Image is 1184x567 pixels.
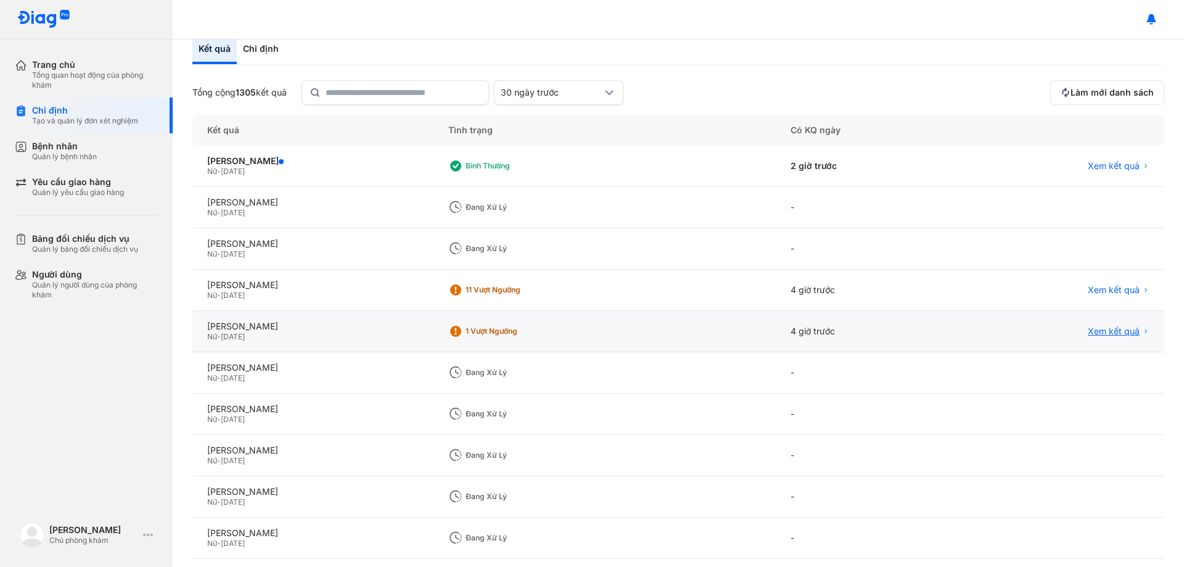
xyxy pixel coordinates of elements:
span: - [217,373,221,383]
span: Nữ [207,415,217,424]
div: [PERSON_NAME] [207,486,419,497]
div: 2 giờ trước [776,146,956,187]
div: Yêu cầu giao hàng [32,176,124,188]
span: - [217,249,221,259]
span: - [217,167,221,176]
div: Người dùng [32,269,158,280]
div: [PERSON_NAME] [207,197,419,208]
span: [DATE] [221,497,245,507]
div: Đang xử lý [466,368,564,378]
div: Quản lý bảng đối chiếu dịch vụ [32,244,138,254]
span: Xem kết quả [1088,326,1140,337]
div: Chỉ định [237,36,285,64]
span: - [217,415,221,424]
span: Nữ [207,497,217,507]
div: 11 Vượt ngưỡng [466,285,564,295]
div: - [776,394,956,435]
span: [DATE] [221,291,245,300]
div: - [776,228,956,270]
span: Xem kết quả [1088,160,1140,172]
div: Trang chủ [32,59,158,70]
div: Tạo và quản lý đơn xét nghiệm [32,116,138,126]
span: [DATE] [221,332,245,341]
span: - [217,208,221,217]
div: [PERSON_NAME] [207,279,419,291]
div: Tổng cộng kết quả [192,87,287,98]
span: [DATE] [221,415,245,424]
div: 4 giờ trước [776,270,956,311]
div: [PERSON_NAME] [207,362,419,373]
div: Chỉ định [32,105,138,116]
span: Nữ [207,332,217,341]
div: Đang xử lý [466,409,564,419]
div: 30 ngày trước [501,87,602,98]
div: 1 Vượt ngưỡng [466,326,564,336]
span: [DATE] [221,456,245,465]
span: - [217,497,221,507]
div: Bảng đối chiếu dịch vụ [32,233,138,244]
div: - [776,518,956,559]
span: Nữ [207,456,217,465]
div: - [776,187,956,228]
span: Nữ [207,373,217,383]
div: Quản lý người dùng của phòng khám [32,280,158,300]
div: Đang xử lý [466,450,564,460]
span: [DATE] [221,208,245,217]
span: 1305 [236,87,256,97]
div: Kết quả [192,36,237,64]
span: Nữ [207,167,217,176]
span: [DATE] [221,373,245,383]
div: [PERSON_NAME] [207,238,419,249]
div: [PERSON_NAME] [207,404,419,415]
span: Nữ [207,539,217,548]
img: logo [17,10,70,29]
div: [PERSON_NAME] [49,524,138,536]
div: Đang xử lý [466,492,564,502]
div: Tổng quan hoạt động của phòng khám [32,70,158,90]
div: Tình trạng [434,115,776,146]
div: - [776,435,956,476]
span: Nữ [207,291,217,300]
div: Đang xử lý [466,244,564,254]
div: Có KQ ngày [776,115,956,146]
div: [PERSON_NAME] [207,528,419,539]
div: 4 giờ trước [776,311,956,352]
div: Bệnh nhân [32,141,97,152]
div: Kết quả [192,115,434,146]
div: Quản lý bệnh nhân [32,152,97,162]
div: Đang xử lý [466,202,564,212]
span: Xem kết quả [1088,284,1140,296]
div: [PERSON_NAME] [207,321,419,332]
div: Chủ phòng khám [49,536,138,545]
span: Nữ [207,249,217,259]
span: Làm mới danh sách [1071,87,1154,98]
div: [PERSON_NAME] [207,445,419,456]
span: - [217,456,221,465]
span: - [217,291,221,300]
span: - [217,332,221,341]
span: - [217,539,221,548]
span: [DATE] [221,249,245,259]
div: - [776,352,956,394]
div: Quản lý yêu cầu giao hàng [32,188,124,197]
div: - [776,476,956,518]
img: logo [20,523,44,547]
div: Bình thường [466,161,564,171]
span: [DATE] [221,167,245,176]
button: Làm mới danh sách [1050,80,1164,105]
div: [PERSON_NAME] [207,155,419,167]
span: Nữ [207,208,217,217]
div: Đang xử lý [466,533,564,543]
span: [DATE] [221,539,245,548]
